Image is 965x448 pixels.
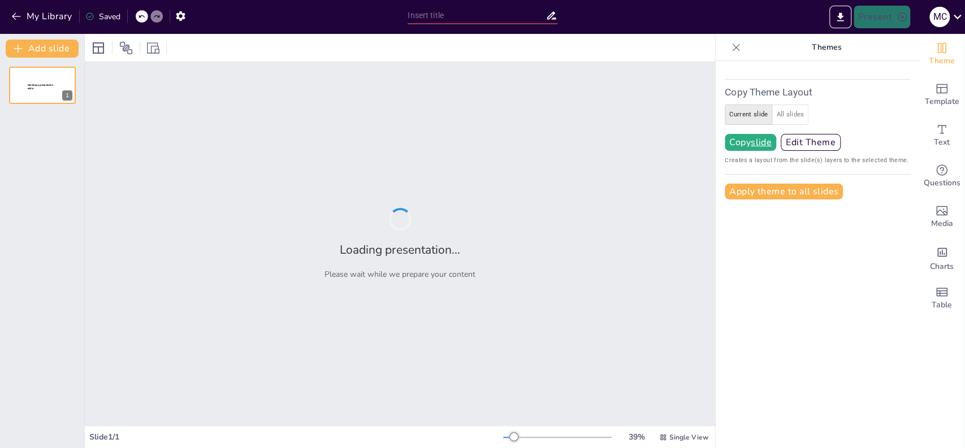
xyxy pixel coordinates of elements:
[930,260,954,273] span: Charts
[324,269,475,280] p: Please wait while we prepare your content
[145,39,162,57] div: Resize presentation
[929,55,955,67] span: Theme
[925,95,959,108] span: Template
[85,11,120,22] div: Saved
[919,75,964,115] div: Add ready made slides
[669,433,708,442] span: Single View
[89,39,107,57] div: Layout
[119,41,133,55] span: Position
[725,155,910,165] span: Creates a layout from the slide(s) layers to the selected theme.
[6,40,79,58] button: Add slide
[829,6,851,28] button: Export to PowerPoint
[623,432,650,442] div: 39 %
[931,218,953,230] span: Media
[8,7,77,25] button: My Library
[929,7,950,27] div: M C
[772,105,808,125] button: all slides
[919,237,964,278] div: Add charts and graphs
[919,197,964,237] div: Add images, graphics, shapes or video
[408,7,546,24] input: Insert title
[745,34,908,61] p: Themes
[934,136,950,149] span: Text
[929,6,950,28] button: M C
[854,6,910,28] button: Present
[919,156,964,197] div: Get real-time input from your audience
[89,432,503,442] div: Slide 1 / 1
[725,134,776,151] button: Copyslide
[751,138,772,147] u: slide
[725,84,910,100] h6: Copy Theme Layout
[725,105,772,125] button: current slide
[340,242,460,258] h2: Loading presentation...
[28,84,53,90] span: Sendsteps presentation editor
[919,278,964,319] div: Add a table
[919,115,964,156] div: Add text boxes
[725,184,843,199] button: Apply theme to all slides
[932,299,952,311] span: Table
[9,67,76,104] div: 1
[924,177,960,189] span: Questions
[725,105,910,125] div: create layout
[62,90,72,101] div: 1
[919,34,964,75] div: Change the overall theme
[781,134,841,151] button: Edit Theme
